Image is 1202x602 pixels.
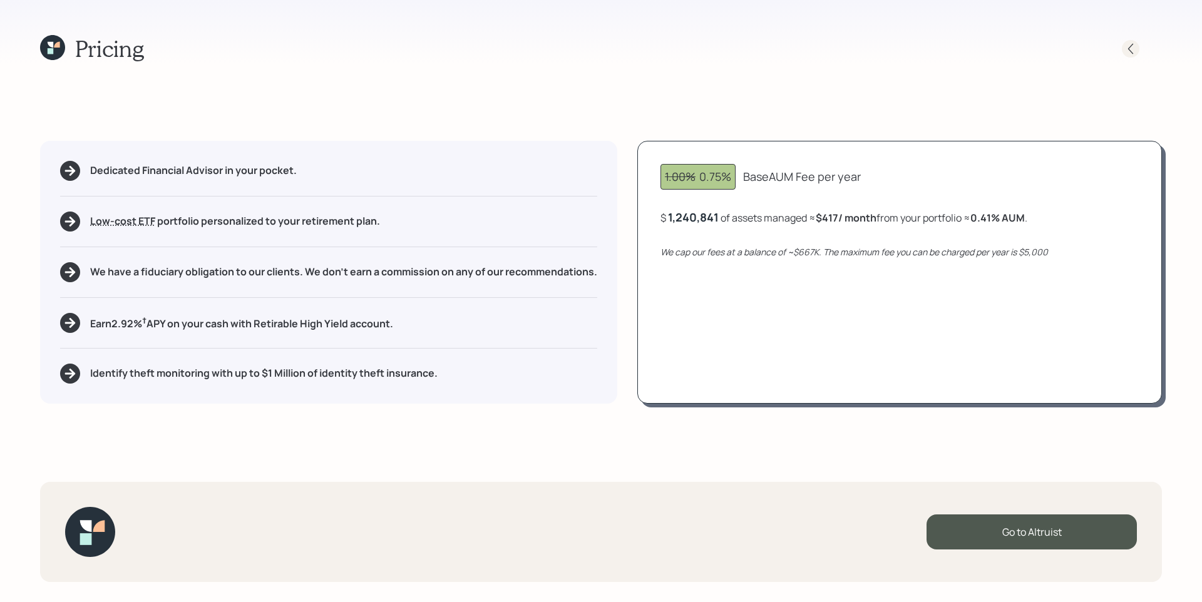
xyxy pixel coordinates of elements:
[660,246,1048,258] i: We cap our fees at a balance of ~$667K. The maximum fee you can be charged per year is $5,000
[660,210,1027,225] div: $ of assets managed ≈ from your portfolio ≈ .
[90,215,380,227] h5: portfolio personalized to your retirement plan.
[75,35,144,62] h1: Pricing
[142,315,146,326] sup: †
[970,211,1025,225] b: 0.41 % AUM
[665,168,731,185] div: 0.75%
[90,214,155,228] span: Low-cost ETF
[90,367,438,379] h5: Identify theft monitoring with up to $1 Million of identity theft insurance.
[816,211,876,225] b: $417 / month
[668,210,719,225] div: 1,240,841
[130,496,290,589] iframe: Customer reviews powered by Trustpilot
[90,315,393,330] h5: Earn 2.92 % APY on your cash with Retirable High Yield account.
[90,165,297,176] h5: Dedicated Financial Advisor in your pocket.
[665,169,696,184] span: 1.00%
[743,168,861,185] div: Base AUM Fee per year
[90,266,597,278] h5: We have a fiduciary obligation to our clients. We don't earn a commission on any of our recommend...
[927,514,1137,549] div: Go to Altruist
